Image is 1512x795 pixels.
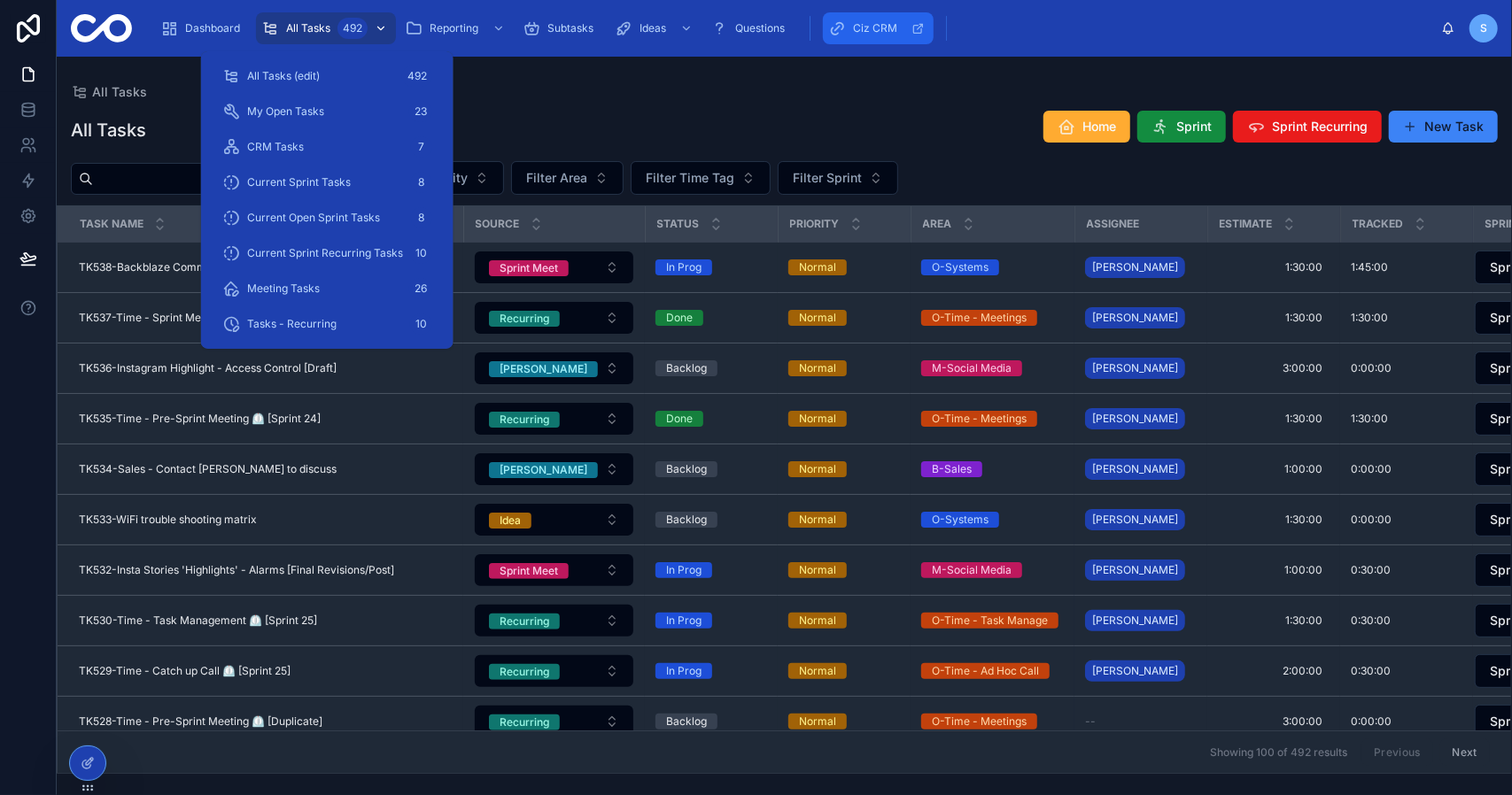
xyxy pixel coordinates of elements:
a: Select Button [474,402,634,436]
div: In Prog [666,613,702,629]
div: Recurring [500,664,549,680]
span: All Tasks [286,21,330,35]
div: 10 [410,243,432,264]
a: All Tasks (edit)492 [212,60,443,92]
div: O-Time - Meetings [932,714,1027,729]
a: 1:30:00 [1218,606,1330,635]
a: [PERSON_NAME] [1085,354,1197,382]
span: 1:30:00 [1351,412,1388,426]
a: Backlog [655,714,767,729]
button: Sprint Recurring [1233,111,1382,143]
div: Recurring [500,714,549,730]
div: Done [666,310,693,326]
div: 8 [411,172,432,193]
span: 1:00:00 [1284,563,1322,577]
a: Normal [788,613,900,629]
div: Normal [799,663,836,679]
div: Backlog [666,512,707,528]
div: Backlog [666,360,707,376]
span: [PERSON_NAME] [1092,462,1178,476]
a: In Prog [655,663,767,679]
a: Backlog [655,461,767,477]
a: TK538-Backblaze Comms re. software update [79,260,453,274]
a: 1:30:00 [1218,506,1330,534]
span: 0:00:00 [1351,462,1392,476]
div: O-Time - Meetings [932,310,1027,326]
span: [PERSON_NAME] [1092,260,1178,274]
span: Priority [790,217,840,231]
div: Normal [799,360,836,376]
img: App logo [71,14,132,42]
a: O-Time - Task Manage [921,613,1064,629]
div: Sprint Meet [500,260,558,276]
span: My Open Tasks [247,104,324,119]
button: Home [1043,111,1130,143]
button: New Task [1389,111,1498,143]
span: 1:30:00 [1285,614,1322,628]
div: O-Time - Ad Hoc Call [932,663,1039,679]
a: 0:30:00 [1351,563,1462,577]
a: Current Open Sprint Tasks8 [212,202,443,234]
button: Sprint [1137,111,1226,143]
span: Showing 100 of 492 results [1210,745,1347,760]
a: Normal [788,714,900,729]
a: O-Time - Meetings [921,310,1064,326]
a: [PERSON_NAME] [1085,660,1185,682]
span: All Tasks [92,83,147,101]
a: O-Time - Ad Hoc Call [921,663,1064,679]
span: TK534-Sales - Contact [PERSON_NAME] to discuss [79,462,337,476]
div: Recurring [500,311,549,327]
button: Select Button [631,161,771,195]
span: TK530-Time - Task Management ⏲️ [Sprint 25] [79,614,317,628]
a: [PERSON_NAME] [1085,657,1197,685]
span: TK535-Time - Pre-Sprint Meeting ⏲️ [Sprint 24] [79,412,321,426]
a: Normal [788,411,900,427]
div: Idea [500,513,521,529]
div: In Prog [666,259,702,275]
span: TK533-WiFi trouble shooting matrix [79,513,257,527]
a: 1:00:00 [1218,556,1330,584]
span: [PERSON_NAME] [1092,664,1178,678]
a: Select Button [474,705,634,738]
div: In Prog [666,562,702,578]
a: Reporting [399,12,514,44]
a: TK535-Time - Pre-Sprint Meeting ⏲️ [Sprint 24] [79,412,453,426]
div: 7 [411,136,432,158]
div: Backlog [666,714,707,729]
div: Normal [799,310,836,326]
div: O-Systems [932,512,989,528]
span: Sprint Recurring [1272,118,1368,135]
a: CRM Tasks7 [212,131,443,163]
span: TK538-Backblaze Comms re. software update [79,260,312,274]
a: Tasks - Recurring10 [212,308,443,340]
div: Normal [799,613,836,629]
a: TK530-Time - Task Management ⏲️ [Sprint 25] [79,614,453,628]
span: [PERSON_NAME] [1092,361,1178,375]
a: Normal [788,259,900,275]
span: CRM Tasks [247,140,304,154]
div: [PERSON_NAME] [500,462,587,478]
a: My Open Tasks23 [212,96,443,127]
a: Backlog [655,512,767,528]
span: [PERSON_NAME] [1092,412,1178,426]
a: O-Systems [921,512,1064,528]
span: [PERSON_NAME] [1092,563,1178,577]
span: Filter Area [526,169,587,187]
div: O-Time - Task Manage [932,613,1048,629]
a: 3:00:00 [1218,354,1330,382]
button: Select Button [475,453,633,485]
a: 1:30:00 [1351,311,1462,325]
a: 1:30:00 [1218,405,1330,433]
a: Select Button [474,553,634,587]
a: O-Time - Meetings [921,411,1064,427]
div: 23 [409,101,432,122]
a: 3:00:00 [1218,707,1330,736]
a: -- [1085,714,1197,729]
span: 0:00:00 [1351,361,1392,375]
span: TK532-Insta Stories 'Highlights' - Alarms [Final Revisions/Post] [79,563,394,577]
button: Select Button [475,554,633,586]
a: Select Button [474,301,634,335]
span: Questions [735,21,785,35]
div: Normal [799,259,836,275]
span: Ciz CRM [853,21,897,35]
